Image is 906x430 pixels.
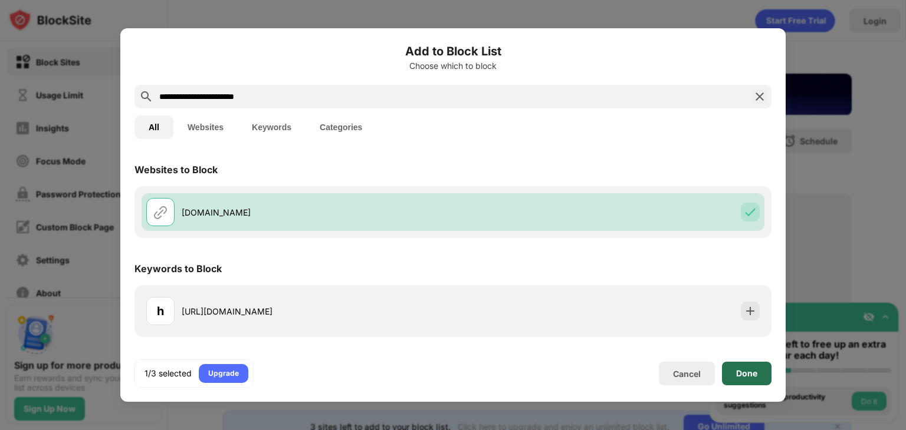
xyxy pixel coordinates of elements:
[736,369,757,378] div: Done
[134,164,218,176] div: Websites to Block
[208,368,239,379] div: Upgrade
[145,368,192,379] div: 1/3 selected
[238,115,306,139] button: Keywords
[134,263,222,274] div: Keywords to Block
[673,369,701,379] div: Cancel
[134,61,772,71] div: Choose which to block
[173,115,238,139] button: Websites
[306,115,376,139] button: Categories
[182,206,453,219] div: [DOMAIN_NAME]
[153,205,168,219] img: url.svg
[753,90,767,104] img: search-close
[139,90,153,104] img: search.svg
[182,305,453,317] div: [URL][DOMAIN_NAME]
[134,115,173,139] button: All
[157,302,164,320] div: h
[134,42,772,60] h6: Add to Block List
